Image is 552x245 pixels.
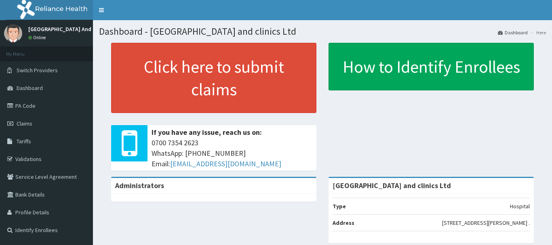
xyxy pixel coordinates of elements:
b: Administrators [115,181,164,190]
span: 0700 7354 2623 WhatsApp: [PHONE_NUMBER] Email: [152,138,312,169]
b: If you have any issue, reach us on: [152,128,262,137]
p: [GEOGRAPHIC_DATA] And Clinics [28,26,110,32]
span: Claims [17,120,32,127]
li: Here [529,29,546,36]
span: Dashboard [17,84,43,92]
h1: Dashboard - [GEOGRAPHIC_DATA] and clinics Ltd [99,26,546,37]
b: Address [333,219,354,226]
a: Click here to submit claims [111,43,316,113]
p: Hospital [510,202,530,210]
a: Online [28,35,48,40]
a: How to Identify Enrollees [329,43,534,90]
img: User Image [4,24,22,42]
b: Type [333,203,346,210]
a: Dashboard [498,29,528,36]
a: [EMAIL_ADDRESS][DOMAIN_NAME] [170,159,281,168]
span: Tariffs [17,138,31,145]
strong: [GEOGRAPHIC_DATA] and clinics Ltd [333,181,451,190]
span: Switch Providers [17,67,58,74]
p: [STREET_ADDRESS][PERSON_NAME] . [442,219,530,227]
